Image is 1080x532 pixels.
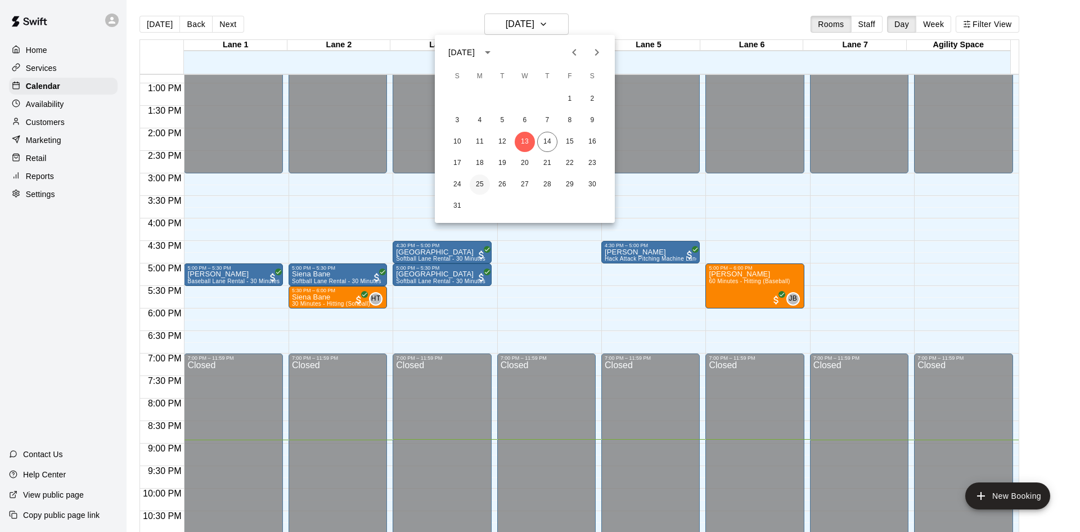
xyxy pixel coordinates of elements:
button: 8 [560,110,580,131]
span: Thursday [537,65,557,88]
button: 29 [560,175,580,195]
button: 3 [447,110,467,131]
span: Wednesday [515,65,535,88]
button: 2 [582,89,602,109]
button: 9 [582,110,602,131]
button: 24 [447,175,467,195]
button: 12 [492,132,512,152]
button: calendar view is open, switch to year view [478,43,497,62]
button: 23 [582,153,602,173]
button: 31 [447,196,467,216]
button: 21 [537,153,557,173]
button: 15 [560,132,580,152]
button: 18 [470,153,490,173]
button: 10 [447,132,467,152]
button: 26 [492,175,512,195]
button: 17 [447,153,467,173]
button: Previous month [563,41,586,64]
button: 5 [492,110,512,131]
button: 13 [515,132,535,152]
button: 30 [582,175,602,195]
button: 28 [537,175,557,195]
span: Tuesday [492,65,512,88]
button: 6 [515,110,535,131]
button: 20 [515,153,535,173]
button: 11 [470,132,490,152]
button: 19 [492,153,512,173]
span: Saturday [582,65,602,88]
button: 27 [515,175,535,195]
button: 22 [560,153,580,173]
button: 16 [582,132,602,152]
div: [DATE] [448,47,475,59]
span: Monday [470,65,490,88]
button: 25 [470,175,490,195]
span: Friday [560,65,580,88]
button: 4 [470,110,490,131]
button: 1 [560,89,580,109]
button: Next month [586,41,608,64]
button: 7 [537,110,557,131]
button: 14 [537,132,557,152]
span: Sunday [447,65,467,88]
